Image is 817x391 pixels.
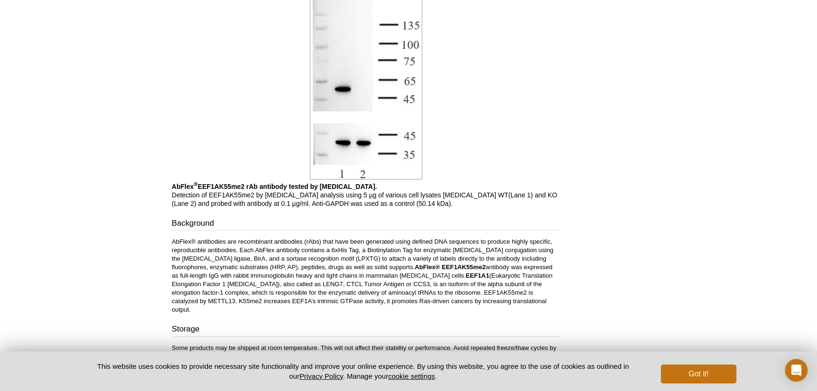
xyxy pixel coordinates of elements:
p: Some products may be shipped at room temperature. This will not affect their stability or perform... [172,344,560,361]
strong: EEF1A1 [466,272,489,279]
a: Privacy Policy [300,372,343,380]
p: Detection of EEF1AK55me2 by [MEDICAL_DATA] analysis using 5 µg of various cell lysates [MEDICAL_D... [172,182,560,208]
strong: AbFlex® EEF1AK55me2 [415,263,485,271]
p: This website uses cookies to provide necessary site functionality and improve your online experie... [81,361,645,381]
b: AbFlex EEF1AK55me2 rAb antibody tested by [MEDICAL_DATA]. [172,183,377,190]
p: AbFlex® antibodies are recombinant antibodies (rAbs) that have been generated using defined DNA s... [172,238,560,314]
button: cookie settings [388,372,435,380]
h3: Storage [172,323,560,337]
h3: Background [172,218,560,231]
button: Got it! [661,365,736,383]
sup: ® [194,181,198,187]
div: Open Intercom Messenger [785,359,808,382]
